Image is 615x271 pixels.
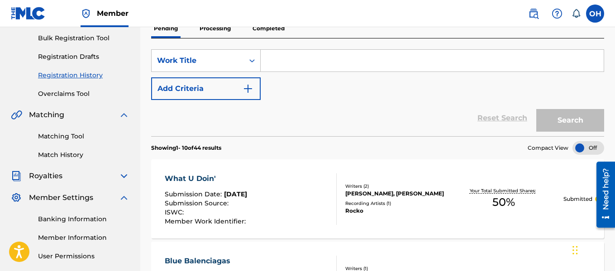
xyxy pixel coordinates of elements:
span: 50 % [492,194,515,210]
span: ISWC : [165,208,186,216]
span: [DATE] [224,190,247,198]
span: Member [97,8,129,19]
img: help [552,8,563,19]
img: Matching [11,109,22,120]
p: Your Total Submitted Shares: [470,187,538,194]
a: Matching Tool [38,132,129,141]
img: MLC Logo [11,7,46,20]
p: Processing [197,19,234,38]
span: Royalties [29,171,62,181]
img: Top Rightsholder [81,8,91,19]
img: search [528,8,539,19]
a: Registration Drafts [38,52,129,62]
p: Submitted [563,195,592,203]
div: Blue Balenciagas [165,256,248,266]
p: Pending [151,19,181,38]
a: Member Information [38,233,129,242]
a: Public Search [524,5,543,23]
a: Bulk Registration Tool [38,33,129,43]
img: Royalties [11,171,22,181]
span: Compact View [528,144,568,152]
div: What U Doin' [165,173,248,184]
a: Banking Information [38,214,129,224]
img: 9d2ae6d4665cec9f34b9.svg [243,83,253,94]
div: [PERSON_NAME], [PERSON_NAME] [345,190,444,198]
a: What U Doin'Submission Date:[DATE]Submission Source:ISWC:Member Work Identifier:Writers (2)[PERSO... [151,159,604,238]
div: Drag [572,237,578,264]
div: Rocko [345,207,444,215]
div: User Menu [586,5,604,23]
p: Showing 1 - 10 of 44 results [151,144,221,152]
div: Work Title [157,55,238,66]
span: Member Work Identifier : [165,217,248,225]
div: Notifications [572,9,581,18]
button: Add Criteria [151,77,261,100]
span: Submission Source : [165,199,231,207]
form: Search Form [151,49,604,136]
span: Matching [29,109,64,120]
img: expand [119,192,129,203]
img: expand [119,171,129,181]
img: Member Settings [11,192,22,203]
a: User Permissions [38,252,129,261]
p: Completed [250,19,287,38]
iframe: Chat Widget [570,228,615,271]
a: Overclaims Tool [38,89,129,99]
span: Submission Date : [165,190,224,198]
div: Help [548,5,566,23]
div: Recording Artists ( 1 ) [345,200,444,207]
iframe: Resource Center [590,158,615,231]
img: expand [119,109,129,120]
a: Match History [38,150,129,160]
div: Writers ( 2 ) [345,183,444,190]
span: Member Settings [29,192,93,203]
a: Registration History [38,71,129,80]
